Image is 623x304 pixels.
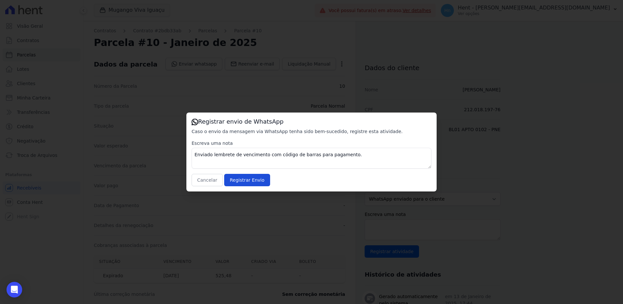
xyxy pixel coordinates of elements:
[192,128,431,135] p: Caso o envio da mensagem via WhatsApp tenha sido bem-sucedido, registre esta atividade.
[224,174,270,186] input: Registrar Envio
[7,282,22,297] div: Open Intercom Messenger
[192,140,431,146] label: Escreva uma nota
[192,148,431,169] textarea: Enviado lembrete de vencimento com código de barras para pagamento.
[192,174,223,186] button: Cancelar
[192,118,431,126] h3: Registrar envio de WhatsApp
